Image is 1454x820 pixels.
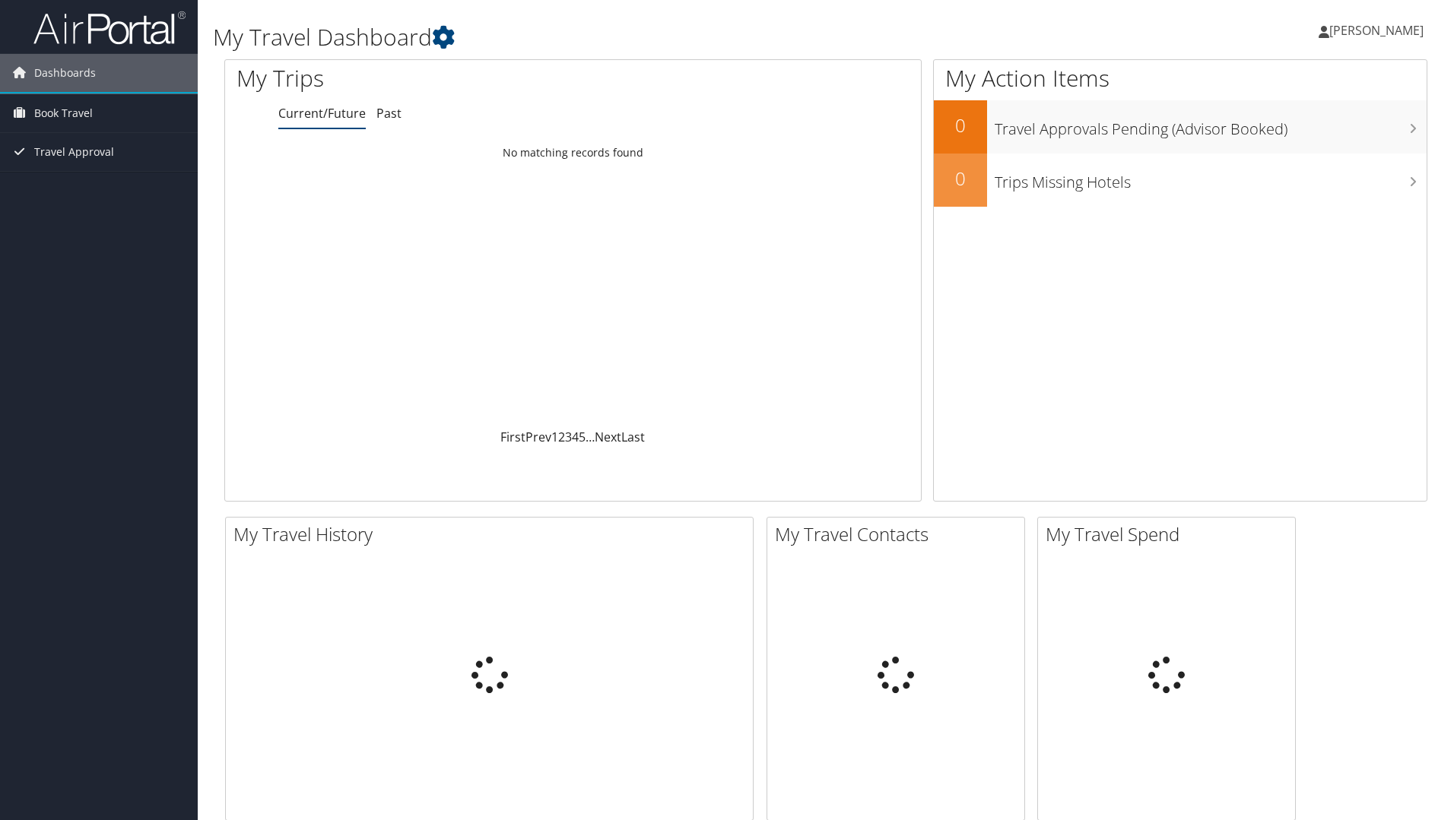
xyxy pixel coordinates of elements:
[934,100,1427,154] a: 0Travel Approvals Pending (Advisor Booked)
[34,94,93,132] span: Book Travel
[934,62,1427,94] h1: My Action Items
[558,429,565,445] a: 2
[934,112,987,138] h2: 0
[1329,22,1424,39] span: [PERSON_NAME]
[934,166,987,192] h2: 0
[237,62,620,94] h1: My Trips
[934,154,1427,207] a: 0Trips Missing Hotels
[565,429,572,445] a: 3
[775,521,1024,547] h2: My Travel Contacts
[525,429,551,445] a: Prev
[33,10,186,46] img: airportal-logo.png
[225,139,921,166] td: No matching records found
[572,429,579,445] a: 4
[995,164,1427,193] h3: Trips Missing Hotels
[1319,8,1439,53] a: [PERSON_NAME]
[213,21,1030,53] h1: My Travel Dashboard
[233,521,753,547] h2: My Travel History
[34,133,114,171] span: Travel Approval
[595,429,621,445] a: Next
[621,429,645,445] a: Last
[586,429,595,445] span: …
[500,429,525,445] a: First
[995,111,1427,140] h3: Travel Approvals Pending (Advisor Booked)
[1046,521,1295,547] h2: My Travel Spend
[376,105,402,122] a: Past
[278,105,366,122] a: Current/Future
[34,54,96,92] span: Dashboards
[579,429,586,445] a: 5
[551,429,558,445] a: 1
